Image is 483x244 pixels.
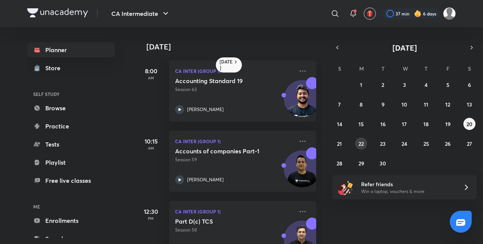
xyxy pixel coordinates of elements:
[338,65,341,72] abbr: Sunday
[420,98,432,110] button: September 11, 2025
[392,43,417,53] span: [DATE]
[425,81,428,88] abbr: September 4, 2025
[377,79,389,91] button: September 2, 2025
[445,120,451,128] abbr: September 19, 2025
[358,120,364,128] abbr: September 15, 2025
[423,140,429,147] abbr: September 25, 2025
[27,100,115,116] a: Browse
[358,160,364,167] abbr: September 29, 2025
[175,137,294,146] p: CA Inter (Group 1)
[175,207,294,216] p: CA Inter (Group 1)
[463,137,475,150] button: September 27, 2025
[27,60,115,76] a: Store
[27,42,115,57] a: Planner
[337,120,342,128] abbr: September 14, 2025
[361,180,454,188] h6: Refer friends
[355,118,367,130] button: September 15, 2025
[442,79,454,91] button: September 5, 2025
[442,137,454,150] button: September 26, 2025
[175,77,269,85] h5: Accounting Standard 19
[442,118,454,130] button: September 19, 2025
[175,156,294,163] p: Session 59
[423,120,429,128] abbr: September 18, 2025
[398,118,411,130] button: September 17, 2025
[381,81,384,88] abbr: September 2, 2025
[334,157,346,169] button: September 28, 2025
[443,7,456,20] img: Drashti Patel
[414,10,421,17] img: streak
[398,98,411,110] button: September 10, 2025
[467,101,472,108] abbr: September 13, 2025
[146,42,324,51] h4: [DATE]
[359,65,364,72] abbr: Monday
[420,79,432,91] button: September 4, 2025
[27,8,88,17] img: Company Logo
[175,66,294,76] p: CA Inter (Group 1)
[446,65,449,72] abbr: Friday
[136,137,166,146] h5: 10:15
[175,86,294,93] p: Session 63
[107,6,175,21] button: CA Intermediate
[284,84,320,120] img: Avatar
[136,146,166,150] p: AM
[424,101,428,108] abbr: September 11, 2025
[136,207,166,216] h5: 12:30
[355,157,367,169] button: September 29, 2025
[381,101,385,108] abbr: September 9, 2025
[187,106,224,113] p: [PERSON_NAME]
[284,154,320,191] img: Avatar
[442,98,454,110] button: September 12, 2025
[338,101,341,108] abbr: September 7, 2025
[468,65,471,72] abbr: Saturday
[366,10,373,17] img: avatar
[380,160,386,167] abbr: September 30, 2025
[45,63,65,73] div: Store
[220,59,233,71] h6: [DATE]
[463,98,475,110] button: September 13, 2025
[27,119,115,134] a: Practice
[337,140,342,147] abbr: September 21, 2025
[398,137,411,150] button: September 24, 2025
[27,137,115,152] a: Tests
[27,213,115,228] a: Enrollments
[398,79,411,91] button: September 3, 2025
[380,140,386,147] abbr: September 23, 2025
[377,118,389,130] button: September 16, 2025
[463,118,475,130] button: September 20, 2025
[360,81,362,88] abbr: September 1, 2025
[187,176,224,183] p: [PERSON_NAME]
[446,81,449,88] abbr: September 5, 2025
[361,188,454,195] p: Win a laptop, vouchers & more
[27,200,115,213] h6: ME
[403,65,408,72] abbr: Wednesday
[364,8,376,20] button: avatar
[337,160,342,167] abbr: September 28, 2025
[175,218,269,225] h5: Part D(c) TCS
[403,81,406,88] abbr: September 3, 2025
[136,66,166,76] h5: 8:00
[445,101,450,108] abbr: September 12, 2025
[381,65,385,72] abbr: Tuesday
[380,120,386,128] abbr: September 16, 2025
[401,140,407,147] abbr: September 24, 2025
[377,137,389,150] button: September 23, 2025
[401,101,407,108] abbr: September 10, 2025
[360,101,363,108] abbr: September 8, 2025
[402,120,407,128] abbr: September 17, 2025
[27,155,115,170] a: Playlist
[468,81,471,88] abbr: September 6, 2025
[420,118,432,130] button: September 18, 2025
[355,137,367,150] button: September 22, 2025
[463,79,475,91] button: September 6, 2025
[420,137,432,150] button: September 25, 2025
[334,118,346,130] button: September 14, 2025
[136,76,166,80] p: AM
[377,98,389,110] button: September 9, 2025
[27,88,115,100] h6: SELF STUDY
[355,98,367,110] button: September 8, 2025
[445,140,451,147] abbr: September 26, 2025
[355,79,367,91] button: September 1, 2025
[466,120,472,128] abbr: September 20, 2025
[377,157,389,169] button: September 30, 2025
[27,8,88,19] a: Company Logo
